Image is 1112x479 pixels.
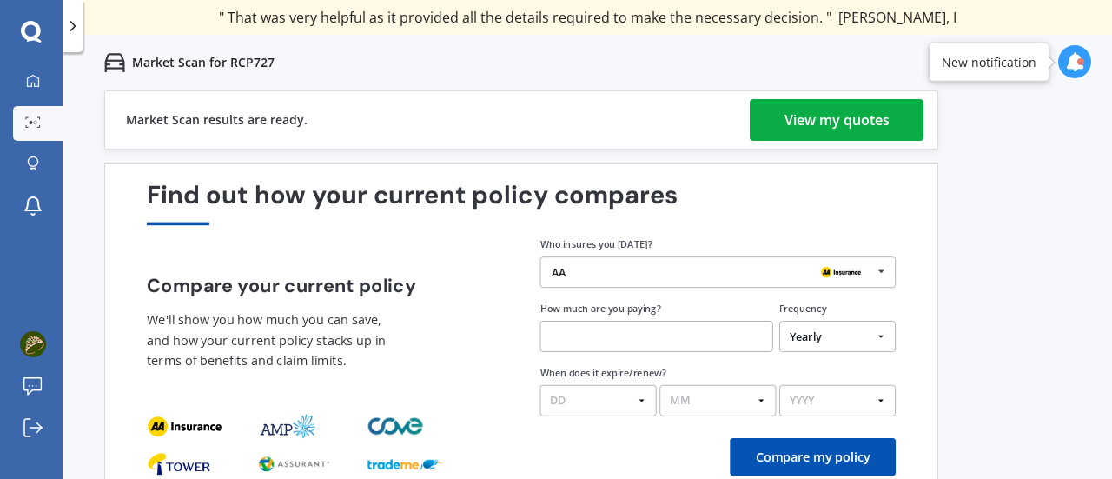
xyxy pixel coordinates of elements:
[730,438,896,476] button: Compare my policy
[104,52,125,73] img: car.f15378c7a67c060ca3f3.svg
[784,99,890,141] div: View my quotes
[126,91,308,149] div: Market Scan results are ready.
[367,414,427,439] img: provider_logo_2
[257,451,332,476] img: provider_logo_1
[942,53,1036,70] div: New notification
[552,267,566,278] div: AA
[540,303,661,316] label: How much are you paying?
[147,275,503,296] h4: Compare your current policy
[132,54,275,71] p: Market Scan for RCP727
[147,309,397,372] p: We'll show you how much you can save, and how your current policy stacks up in terms of benefits ...
[367,451,442,476] img: provider_logo_2
[779,303,826,316] label: Frequency
[147,414,222,439] img: provider_logo_0
[20,331,46,357] img: AOh14Ghx_sLDhiFdoenvuSdFGhwN2arshxgxR1XY3F2Bmg=s96-c
[147,181,896,225] div: Find out how your current policy compares
[257,414,317,439] img: provider_logo_1
[750,99,923,141] a: View my quotes
[540,366,666,379] label: When does it expire/renew?
[816,263,865,283] img: AA.webp
[540,238,652,251] label: Who insures you [DATE]?
[147,451,211,476] img: provider_logo_0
